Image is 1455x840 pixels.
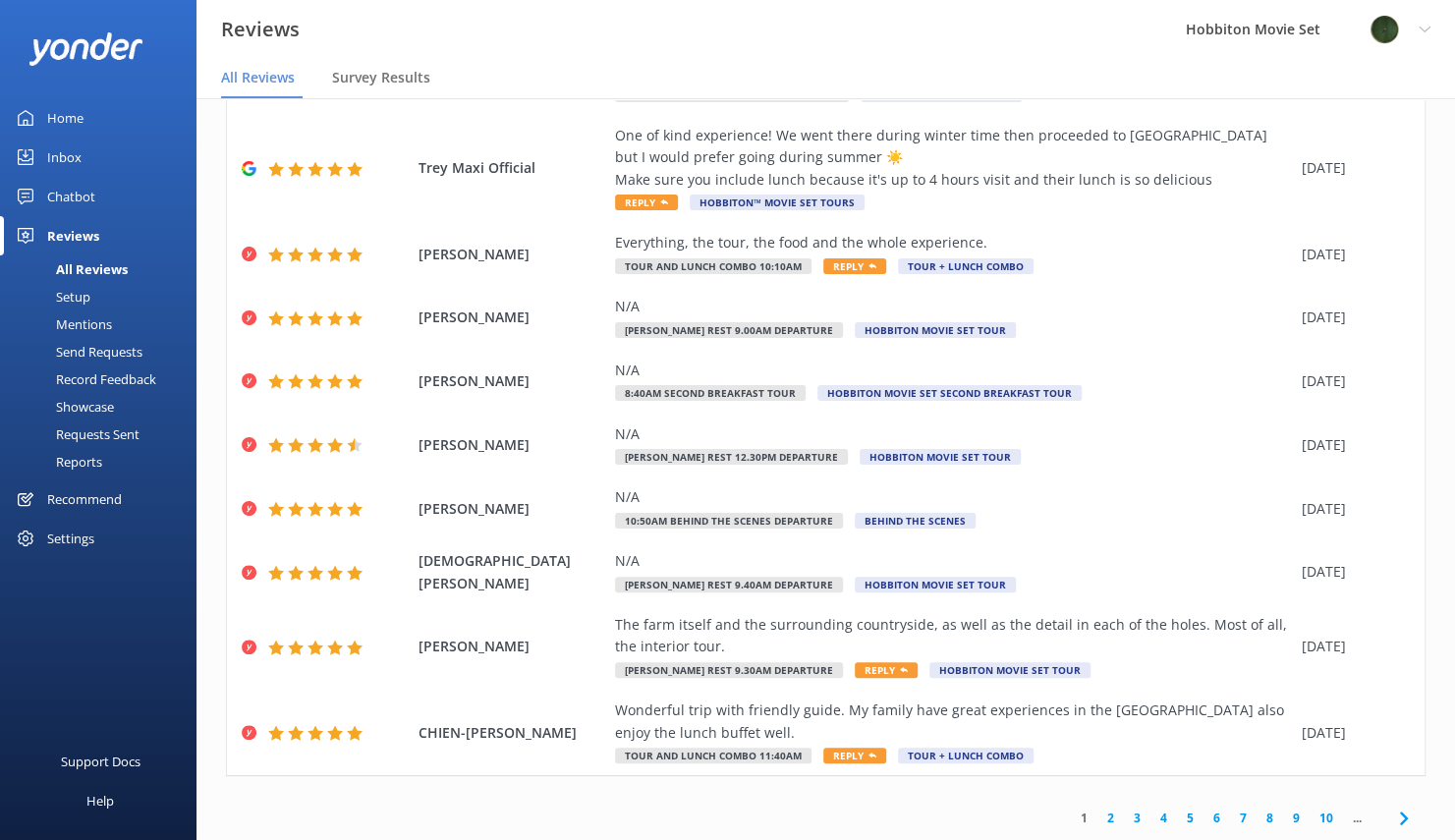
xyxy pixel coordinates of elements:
[419,244,605,265] span: [PERSON_NAME]
[47,177,95,216] div: Chatbot
[1302,157,1400,179] div: [DATE]
[1302,307,1400,328] div: [DATE]
[47,479,122,519] div: Recommend
[615,195,678,210] span: Reply
[419,434,605,456] span: [PERSON_NAME]
[615,232,1292,253] div: Everything, the tour, the food and the whole experience.
[221,14,300,45] h3: Reviews
[898,748,1034,763] span: Tour + Lunch Combo
[12,448,196,476] a: Reports
[1230,809,1257,827] a: 7
[1097,809,1124,827] a: 2
[419,550,605,594] span: [DEMOGRAPHIC_DATA][PERSON_NAME]
[1203,809,1230,827] a: 6
[615,486,1292,508] div: N/A
[615,423,1292,445] div: N/A
[12,283,90,310] div: Setup
[1071,809,1097,827] a: 1
[615,614,1292,658] div: The farm itself and the surrounding countryside, as well as the detail in each of the holes. Most...
[817,385,1082,401] span: Hobbiton Movie Set Second Breakfast Tour
[929,662,1091,678] span: Hobbiton Movie Set Tour
[823,258,886,274] span: Reply
[47,98,84,138] div: Home
[1302,370,1400,392] div: [DATE]
[898,258,1034,274] span: Tour + Lunch Combo
[1283,809,1310,827] a: 9
[615,385,806,401] span: 8:40am Second Breakfast Tour
[47,138,82,177] div: Inbox
[1177,809,1203,827] a: 5
[1150,809,1177,827] a: 4
[615,125,1292,191] div: One of kind experience! We went there during winter time then proceeded to [GEOGRAPHIC_DATA] but ...
[615,296,1292,317] div: N/A
[332,68,430,87] span: Survey Results
[12,338,196,365] a: Send Requests
[419,722,605,744] span: CHIEN-[PERSON_NAME]
[12,338,142,365] div: Send Requests
[615,449,848,465] span: [PERSON_NAME] Rest 12.30pm Departure
[1124,809,1150,827] a: 3
[1343,809,1371,827] span: ...
[12,393,114,420] div: Showcase
[47,519,94,558] div: Settings
[860,449,1021,465] span: Hobbiton Movie Set Tour
[419,307,605,328] span: [PERSON_NAME]
[855,577,1016,592] span: Hobbiton Movie Set Tour
[12,310,196,338] a: Mentions
[47,216,99,255] div: Reviews
[1302,561,1400,583] div: [DATE]
[1302,722,1400,744] div: [DATE]
[12,420,196,448] a: Requests Sent
[12,448,102,476] div: Reports
[419,498,605,520] span: [PERSON_NAME]
[419,370,605,392] span: [PERSON_NAME]
[855,322,1016,338] span: Hobbiton Movie Set Tour
[419,636,605,657] span: [PERSON_NAME]
[615,550,1292,572] div: N/A
[1257,809,1283,827] a: 8
[615,700,1292,744] div: Wonderful trip with friendly guide. My family have great experiences in the [GEOGRAPHIC_DATA] als...
[86,781,114,820] div: Help
[615,513,843,529] span: 10:50am Behind The Scenes Departure
[12,255,128,283] div: All Reviews
[615,748,811,763] span: Tour and Lunch Combo 11:40am
[615,577,843,592] span: [PERSON_NAME] Rest 9.40am Departure
[29,32,142,65] img: yonder-white-logo.png
[12,255,196,283] a: All Reviews
[12,365,156,393] div: Record Feedback
[615,662,843,678] span: [PERSON_NAME] Rest 9.30am Departure
[12,310,112,338] div: Mentions
[12,283,196,310] a: Setup
[1370,15,1399,44] img: 34-1720495293.png
[419,157,605,179] span: Trey Maxi Official
[855,662,918,678] span: Reply
[615,360,1292,381] div: N/A
[1302,244,1400,265] div: [DATE]
[615,258,811,274] span: Tour and Lunch Combo 10:10am
[1310,809,1343,827] a: 10
[1302,434,1400,456] div: [DATE]
[12,365,196,393] a: Record Feedback
[12,420,140,448] div: Requests Sent
[1302,636,1400,657] div: [DATE]
[61,742,140,781] div: Support Docs
[690,195,865,210] span: Hobbiton™ Movie Set Tours
[12,393,196,420] a: Showcase
[823,748,886,763] span: Reply
[855,513,976,529] span: Behind The Scenes
[221,68,295,87] span: All Reviews
[615,322,843,338] span: [PERSON_NAME] Rest 9.00am Departure
[1302,498,1400,520] div: [DATE]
